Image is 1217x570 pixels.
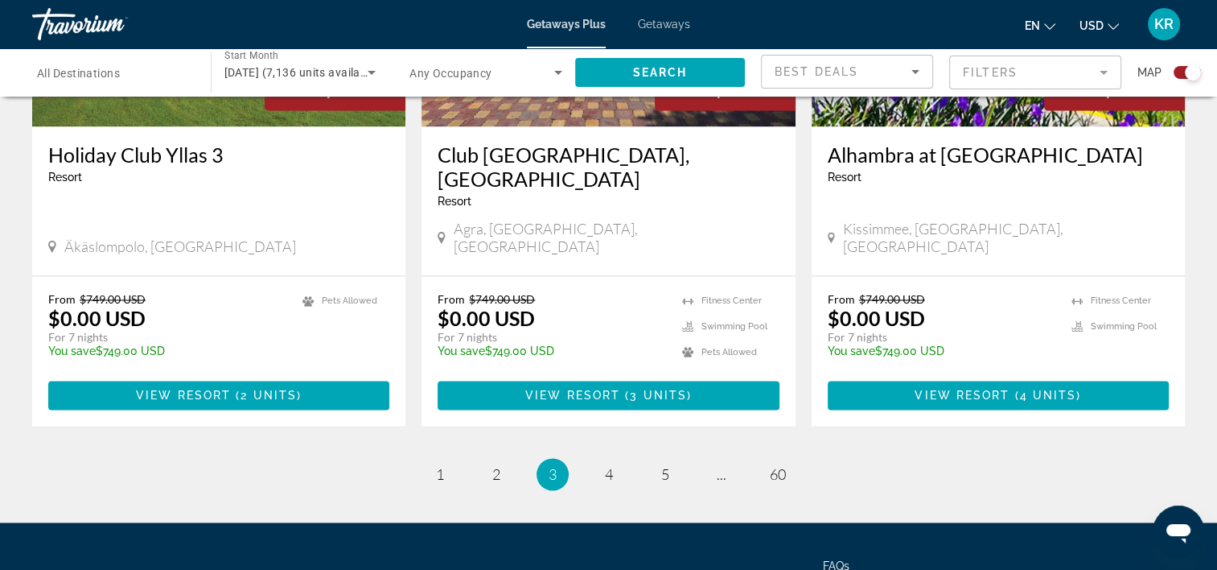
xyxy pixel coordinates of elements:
span: ... [717,465,726,483]
span: 4 [605,465,613,483]
span: Resort [438,195,471,208]
span: 4 units [1020,389,1077,402]
span: en [1025,19,1040,32]
span: 3 [549,465,557,483]
span: Best Deals [775,65,858,78]
p: For 7 nights [438,330,665,345]
span: 5 [661,465,669,483]
p: $0.00 USD [828,306,925,330]
p: $0.00 USD [48,306,146,330]
mat-select: Sort by [775,62,919,81]
span: 1 [436,465,444,483]
span: Resort [48,171,82,184]
a: Club [GEOGRAPHIC_DATA], [GEOGRAPHIC_DATA] [438,142,779,191]
span: View Resort [915,389,1009,402]
span: You save [48,345,96,357]
span: Any Occupancy [409,67,492,80]
span: ( ) [1009,389,1081,402]
span: 2 units [241,389,297,402]
span: Resort [828,171,861,184]
iframe: Button to launch messaging window [1153,506,1204,557]
span: View Resort [525,389,620,402]
button: Search [575,58,746,87]
span: KR [1154,16,1174,32]
a: Getaways Plus [527,18,606,31]
p: For 7 nights [48,330,286,345]
span: [DATE] (7,136 units available) [224,66,380,79]
button: Change currency [1079,14,1119,37]
a: Travorium [32,3,193,45]
button: View Resort(3 units) [438,381,779,410]
p: $749.00 USD [828,345,1055,357]
span: ( ) [620,389,692,402]
p: $749.00 USD [438,345,665,357]
span: Äkäslompolo, [GEOGRAPHIC_DATA] [64,237,296,255]
span: ( ) [231,389,302,402]
button: Change language [1025,14,1055,37]
span: 60 [770,465,786,483]
span: USD [1079,19,1104,32]
button: Filter [949,55,1121,90]
span: From [828,292,855,306]
span: $749.00 USD [469,292,535,306]
a: Alhambra at [GEOGRAPHIC_DATA] [828,142,1169,167]
span: $749.00 USD [80,292,146,306]
span: $749.00 USD [859,292,925,306]
a: Getaways [638,18,690,31]
span: From [48,292,76,306]
p: For 7 nights [828,330,1055,345]
span: Agra, [GEOGRAPHIC_DATA], [GEOGRAPHIC_DATA] [454,220,779,255]
nav: Pagination [32,458,1185,490]
span: All Destinations [37,67,120,80]
span: You save [828,345,875,357]
span: Start Month [224,50,278,61]
span: From [438,292,465,306]
button: View Resort(4 units) [828,381,1169,410]
span: Swimming Pool [701,321,767,332]
button: User Menu [1143,7,1185,41]
span: Fitness Center [701,295,762,306]
span: Pets Allowed [322,295,377,306]
span: You save [438,345,485,357]
span: Fitness Center [1091,295,1151,306]
a: Holiday Club Yllas 3 [48,142,389,167]
p: $0.00 USD [438,306,535,330]
span: Map [1137,61,1161,84]
span: 2 [492,465,500,483]
span: Kissimmee, [GEOGRAPHIC_DATA], [GEOGRAPHIC_DATA] [843,220,1169,255]
span: View Resort [136,389,231,402]
span: Search [632,66,687,79]
p: $749.00 USD [48,345,286,357]
button: View Resort(2 units) [48,381,389,410]
span: 3 units [630,389,687,402]
span: Swimming Pool [1091,321,1157,332]
span: Pets Allowed [701,347,757,357]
